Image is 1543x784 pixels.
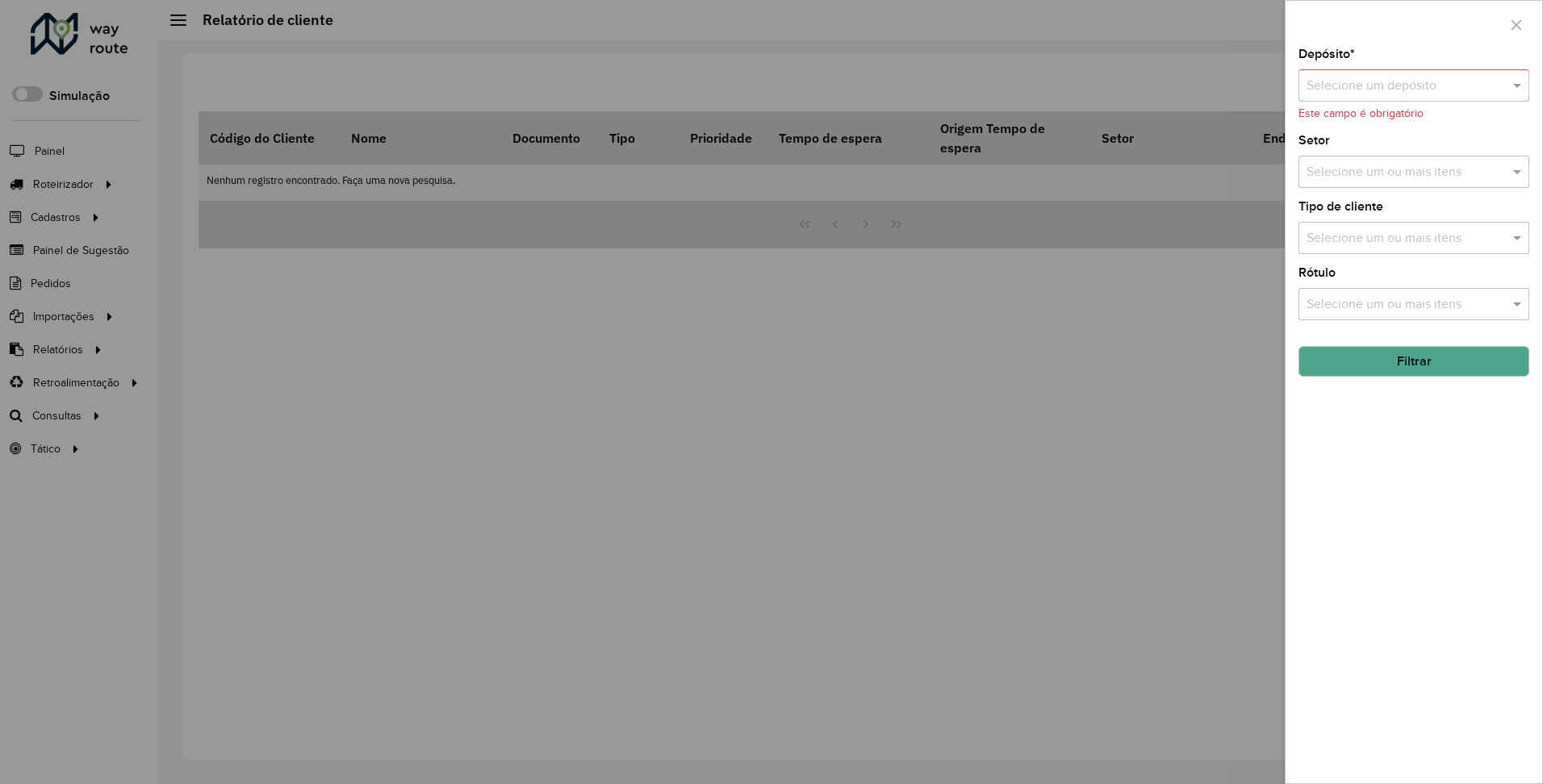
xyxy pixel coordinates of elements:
[1298,107,1424,119] formly-validation-message: Este campo é obrigatório
[1298,263,1336,282] label: Rótulo
[1298,197,1383,216] label: Tipo de cliente
[1298,44,1355,64] label: Depósito
[1298,131,1330,150] label: Setor
[1298,346,1529,377] button: Filtrar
